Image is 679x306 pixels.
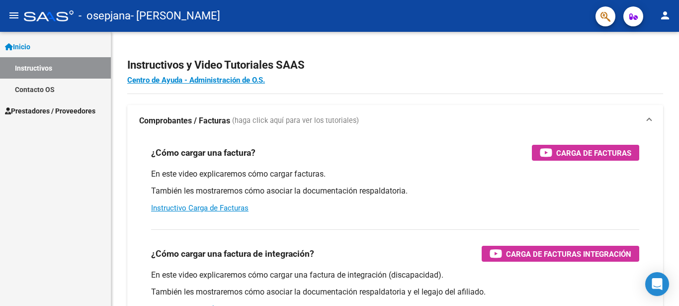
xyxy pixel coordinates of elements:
h3: ¿Cómo cargar una factura de integración? [151,247,314,261]
h3: ¿Cómo cargar una factura? [151,146,255,160]
span: Carga de Facturas Integración [506,248,631,260]
span: - osepjana [79,5,131,27]
p: En este video explicaremos cómo cargar una factura de integración (discapacidad). [151,270,639,281]
span: (haga click aquí para ver los tutoriales) [232,115,359,126]
p: En este video explicaremos cómo cargar facturas. [151,169,639,180]
div: Open Intercom Messenger [645,272,669,296]
strong: Comprobantes / Facturas [139,115,230,126]
p: También les mostraremos cómo asociar la documentación respaldatoria y el legajo del afiliado. [151,287,639,298]
span: Carga de Facturas [556,147,631,159]
mat-icon: menu [8,9,20,21]
button: Carga de Facturas [532,145,639,161]
a: Instructivo Carga de Facturas [151,204,249,212]
span: Inicio [5,41,30,52]
mat-expansion-panel-header: Comprobantes / Facturas (haga click aquí para ver los tutoriales) [127,105,663,137]
p: También les mostraremos cómo asociar la documentación respaldatoria. [151,186,639,197]
span: Prestadores / Proveedores [5,105,95,116]
a: Centro de Ayuda - Administración de O.S. [127,76,265,85]
mat-icon: person [659,9,671,21]
button: Carga de Facturas Integración [482,246,639,262]
span: - [PERSON_NAME] [131,5,220,27]
h2: Instructivos y Video Tutoriales SAAS [127,56,663,75]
